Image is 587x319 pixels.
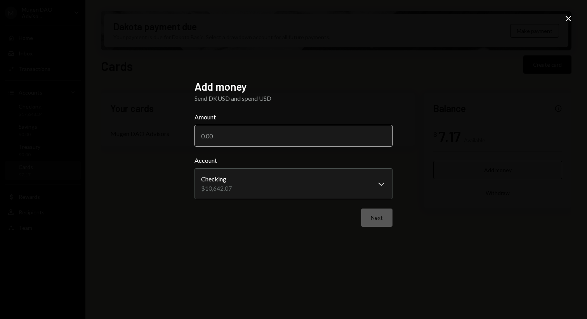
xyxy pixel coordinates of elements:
label: Amount [195,112,392,122]
button: Account [195,168,392,199]
input: 0.00 [195,125,392,147]
div: Send DKUSD and spend USD [195,94,392,103]
label: Account [195,156,392,165]
h2: Add money [195,79,392,94]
